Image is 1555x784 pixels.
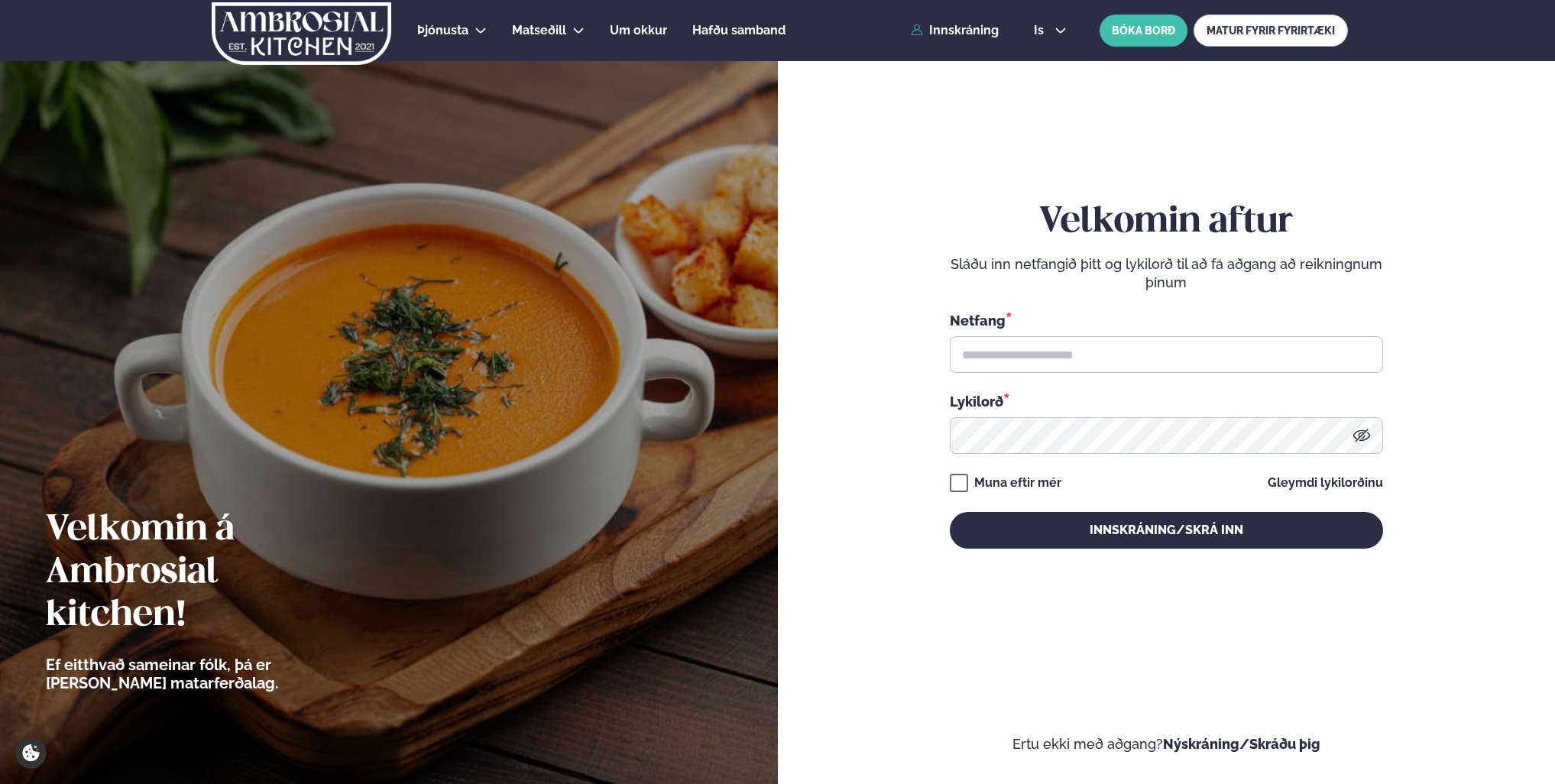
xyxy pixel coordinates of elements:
[46,509,363,637] h2: Velkomin á Ambrosial kitchen!
[1163,736,1320,752] a: Nýskráning/Skráðu þig
[950,512,1383,549] button: Innskráning/Skrá inn
[417,21,468,40] a: Þjónusta
[950,310,1383,330] div: Netfang
[692,23,786,37] span: Hafðu samband
[210,2,393,65] img: logo
[950,391,1383,411] div: Lykilorð
[512,21,566,40] a: Matseðill
[1268,477,1383,489] a: Gleymdi lykilorðinu
[950,255,1383,292] p: Sláðu inn netfangið þitt og lykilorð til að fá aðgang að reikningnum þínum
[512,23,566,37] span: Matseðill
[1100,15,1187,47] button: BÓKA BORÐ
[417,23,468,37] span: Þjónusta
[692,21,786,40] a: Hafðu samband
[610,23,667,37] span: Um okkur
[911,24,999,37] a: Innskráning
[950,201,1383,244] h2: Velkomin aftur
[46,656,363,692] p: Ef eitthvað sameinar fólk, þá er [PERSON_NAME] matarferðalag.
[15,737,47,769] a: Cookie settings
[1194,15,1348,47] a: MATUR FYRIR FYRIRTÆKI
[610,21,667,40] a: Um okkur
[1034,24,1048,37] span: is
[824,735,1510,753] p: Ertu ekki með aðgang?
[1022,24,1079,37] button: is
